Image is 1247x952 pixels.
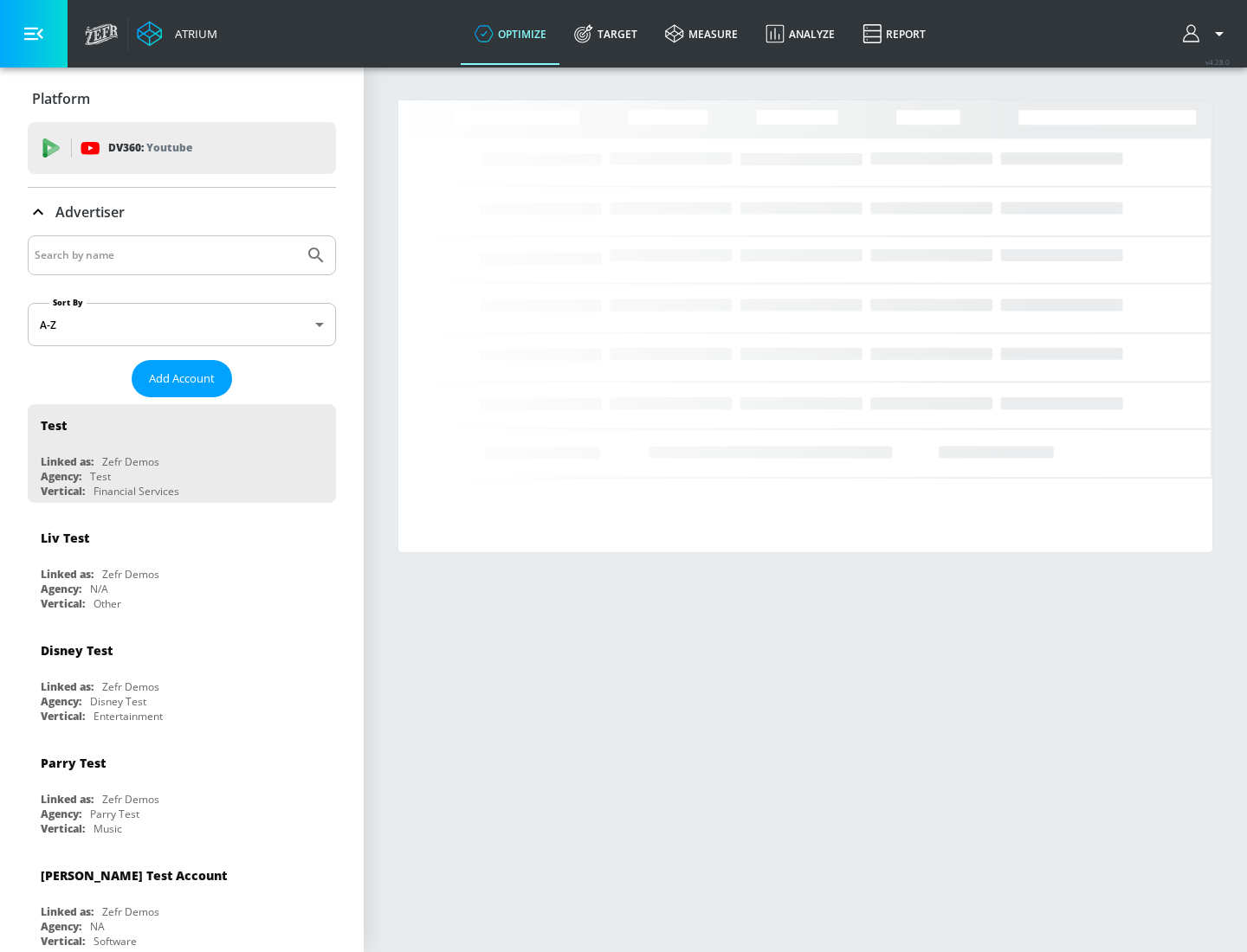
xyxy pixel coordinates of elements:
[41,709,85,724] div: Vertical:
[28,629,336,728] div: Disney TestLinked as:Zefr DemosAgency:Disney TestVertical:Entertainment
[28,303,336,346] div: A-Z
[560,3,651,65] a: Target
[41,807,81,821] div: Agency:
[35,244,297,267] input: Search by name
[102,792,159,807] div: Zefr Demos
[41,679,94,694] div: Linked as:
[41,934,85,949] div: Vertical:
[149,369,215,389] span: Add Account
[28,188,336,236] div: Advertiser
[41,469,81,484] div: Agency:
[28,74,336,123] div: Platform
[28,404,336,503] div: TestLinked as:Zefr DemosAgency:TestVertical:Financial Services
[90,919,105,934] div: NA
[102,904,159,919] div: Zefr Demos
[41,530,89,546] div: Liv Test
[41,417,67,434] div: Test
[132,360,232,397] button: Add Account
[651,3,752,65] a: measure
[461,3,560,65] a: optimize
[32,89,90,108] p: Platform
[94,821,122,836] div: Music
[28,517,336,615] div: Liv TestLinked as:Zefr DemosAgency:N/AVertical:Other
[41,454,94,469] div: Linked as:
[41,596,85,611] div: Vertical:
[90,469,111,484] div: Test
[41,904,94,919] div: Linked as:
[90,694,146,709] div: Disney Test
[849,3,940,65] a: Report
[41,484,85,499] div: Vertical:
[94,596,121,611] div: Other
[41,792,94,807] div: Linked as:
[137,21,217,47] a: Atrium
[41,582,81,596] div: Agency:
[102,454,159,469] div: Zefr Demos
[41,919,81,934] div: Agency:
[94,484,179,499] div: Financial Services
[102,679,159,694] div: Zefr Demos
[41,867,227,884] div: [PERSON_NAME] Test Account
[1205,57,1230,67] span: v 4.28.0
[90,807,139,821] div: Parry Test
[49,297,87,308] label: Sort By
[41,694,81,709] div: Agency:
[102,567,159,582] div: Zefr Demos
[41,567,94,582] div: Linked as:
[108,138,192,158] p: DV360:
[41,642,113,659] div: Disney Test
[28,742,336,840] div: Parry TestLinked as:Zefr DemosAgency:Parry TestVertical:Music
[94,709,163,724] div: Entertainment
[28,122,336,174] div: DV360: Youtube
[90,582,108,596] div: N/A
[41,821,85,836] div: Vertical:
[55,203,125,222] p: Advertiser
[752,3,849,65] a: Analyze
[41,755,106,771] div: Parry Test
[146,138,192,157] p: Youtube
[94,934,137,949] div: Software
[168,26,217,42] div: Atrium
